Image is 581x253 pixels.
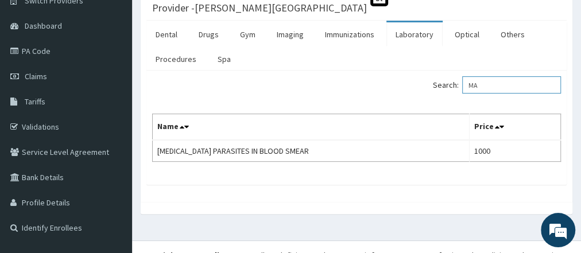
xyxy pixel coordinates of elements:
[491,22,534,46] a: Others
[268,22,313,46] a: Imaging
[25,21,62,31] span: Dashboard
[188,6,216,33] div: Minimize live chat window
[433,76,561,94] label: Search:
[146,47,206,71] a: Procedures
[316,22,384,46] a: Immunizations
[469,140,560,162] td: 1000
[189,22,228,46] a: Drugs
[208,47,240,71] a: Spa
[469,114,560,141] th: Price
[146,22,187,46] a: Dental
[6,148,219,188] textarea: Type your message and hit 'Enter'
[21,57,47,86] img: d_794563401_company_1708531726252_794563401
[386,22,443,46] a: Laboratory
[462,76,561,94] input: Search:
[25,96,45,107] span: Tariffs
[25,71,47,81] span: Claims
[60,64,193,79] div: Chat with us now
[67,62,158,178] span: We're online!
[152,3,367,13] h3: Provider - [PERSON_NAME][GEOGRAPHIC_DATA]
[446,22,489,46] a: Optical
[231,22,265,46] a: Gym
[153,114,470,141] th: Name
[153,140,470,162] td: [MEDICAL_DATA] PARASITES IN BLOOD SMEAR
